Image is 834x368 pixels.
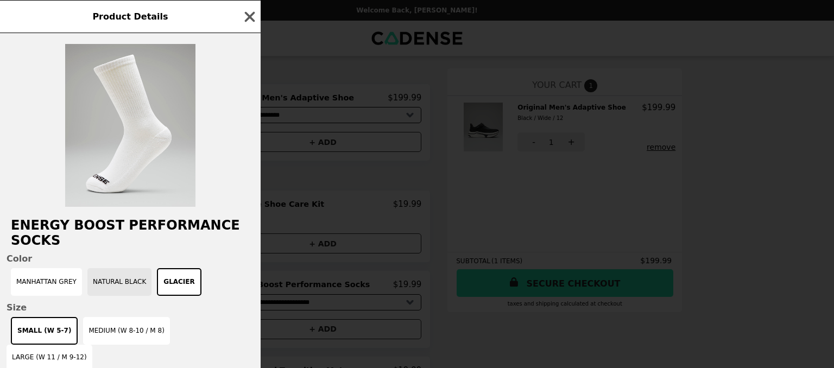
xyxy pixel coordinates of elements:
[7,302,254,313] span: Size
[7,253,254,264] span: Color
[11,317,78,345] button: Small (W 5-7)
[65,44,195,207] img: Glacier / Small (W 5-7)
[92,11,168,22] span: Product Details
[87,268,151,296] button: Natural Black
[83,317,169,345] button: Medium (W 8-10 / M 8)
[11,268,82,296] button: Manhattan Grey
[157,268,201,296] button: Glacier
